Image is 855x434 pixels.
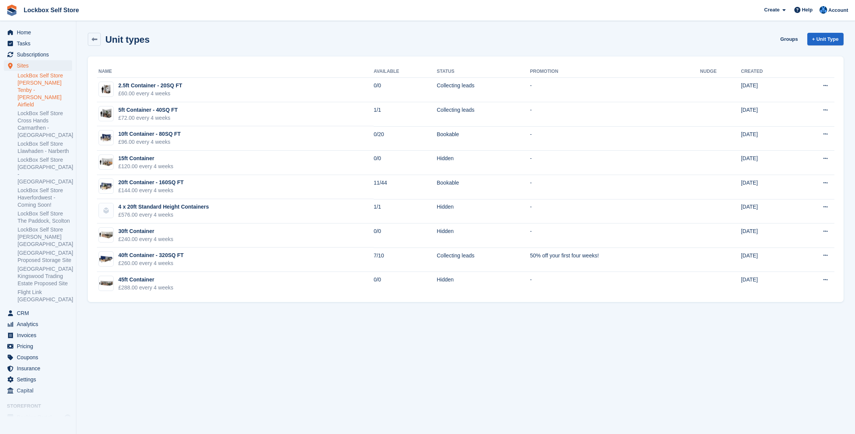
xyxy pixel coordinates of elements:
a: LockBox Self Store [PERSON_NAME] Tenby - [PERSON_NAME] Airfield [18,72,72,108]
a: LockBox Self Store [GEOGRAPHIC_DATA] - [GEOGRAPHIC_DATA] [18,156,72,185]
div: 40ft Container - 320SQ FT [118,251,184,259]
td: - [530,78,700,102]
td: [DATE] [741,248,795,272]
img: 10-ft-container%20(1).jpg [99,132,113,143]
td: [DATE] [741,199,795,223]
td: [DATE] [741,102,795,127]
a: LockBox Self Store Llawhaden - Narberth [18,140,72,155]
a: Preview store [63,413,72,422]
img: 400-sqft-unit.jpg [99,278,113,289]
td: 0/0 [374,78,437,102]
a: + Unit Type [807,33,844,45]
td: - [530,175,700,199]
span: Create [764,6,779,14]
span: Tasks [17,38,63,49]
td: Collecting leads [437,248,530,272]
img: 200-sqft-unit.jpg [99,229,113,240]
a: menu [4,385,72,396]
a: [GEOGRAPHIC_DATA] Proposed Storage Site [18,249,72,264]
span: Home [17,27,63,38]
span: Sites [17,60,63,71]
td: - [530,199,700,223]
div: 2.5ft Container - 20SQ FT [118,82,182,90]
td: 50% off your first four weeks! [530,248,700,272]
td: - [530,272,700,296]
th: Promotion [530,66,700,78]
a: menu [4,60,72,71]
h2: Unit types [105,34,150,45]
div: £144.00 every 4 weeks [118,186,184,194]
span: Settings [17,374,63,385]
td: Bookable [437,126,530,151]
td: 11/44 [374,175,437,199]
a: menu [4,49,72,60]
td: 0/20 [374,126,437,151]
span: Invoices [17,330,63,341]
a: Lockbox Self Store [21,4,82,16]
div: £72.00 every 4 weeks [118,114,178,122]
td: Hidden [437,151,530,175]
th: Nudge [700,66,741,78]
td: 1/1 [374,199,437,223]
img: 40-sqft-unit.jpg [99,108,113,119]
a: LockBox Self Store Haverfordwest - Coming Soon! [18,187,72,209]
a: menu [4,363,72,374]
a: Flight Link [GEOGRAPHIC_DATA] [18,289,72,303]
span: Insurance [17,363,63,374]
img: 40-ft-container.jpg [99,254,113,265]
th: Created [741,66,795,78]
span: Help [802,6,813,14]
td: Hidden [437,272,530,296]
div: £120.00 every 4 weeks [118,162,173,170]
a: menu [4,38,72,49]
div: 15ft Container [118,154,173,162]
td: 1/1 [374,102,437,127]
td: 0/0 [374,223,437,248]
a: LockBox Self Store Cross Hands Carmarthen - [GEOGRAPHIC_DATA] [18,110,72,139]
div: £60.00 every 4 weeks [118,90,182,98]
span: Subscriptions [17,49,63,60]
th: Status [437,66,530,78]
th: Available [374,66,437,78]
a: Groups [777,33,801,45]
span: Storefront [7,402,76,410]
a: menu [4,341,72,352]
td: [DATE] [741,126,795,151]
td: 0/0 [374,151,437,175]
img: blank-unit-type-icon-ffbac7b88ba66c5e286b0e438baccc4b9c83835d4c34f86887a83fc20ec27e7b.svg [99,203,113,218]
td: [DATE] [741,272,795,296]
img: Naomi Davies [820,6,827,14]
div: 10ft Container - 80SQ FT [118,130,181,138]
td: Hidden [437,199,530,223]
a: LockBox Self Store [PERSON_NAME][GEOGRAPHIC_DATA] [18,226,72,248]
div: £96.00 every 4 weeks [118,138,181,146]
span: Capital [17,385,63,396]
a: menu [4,308,72,318]
td: 7/10 [374,248,437,272]
a: menu [4,319,72,330]
span: CRM [17,308,63,318]
td: - [530,102,700,127]
span: Booking Portal [17,412,63,423]
div: £288.00 every 4 weeks [118,284,173,292]
td: [DATE] [741,175,795,199]
span: Pricing [17,341,63,352]
div: 20ft Container - 160SQ FT [118,178,184,186]
span: Coupons [17,352,63,363]
td: 0/0 [374,272,437,296]
td: Collecting leads [437,78,530,102]
a: [GEOGRAPHIC_DATA] Kingswood Trading Estate Proposed Site [18,265,72,287]
div: 4 x 20ft Standard Height Containers [118,203,209,211]
td: - [530,151,700,175]
div: £576.00 every 4 weeks [118,211,209,219]
a: menu [4,352,72,363]
td: Collecting leads [437,102,530,127]
div: £240.00 every 4 weeks [118,235,173,243]
span: Analytics [17,319,63,330]
td: [DATE] [741,78,795,102]
td: Bookable [437,175,530,199]
a: menu [4,374,72,385]
th: Name [97,66,374,78]
span: Account [828,6,848,14]
div: 5ft Container - 40SQ FT [118,106,178,114]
